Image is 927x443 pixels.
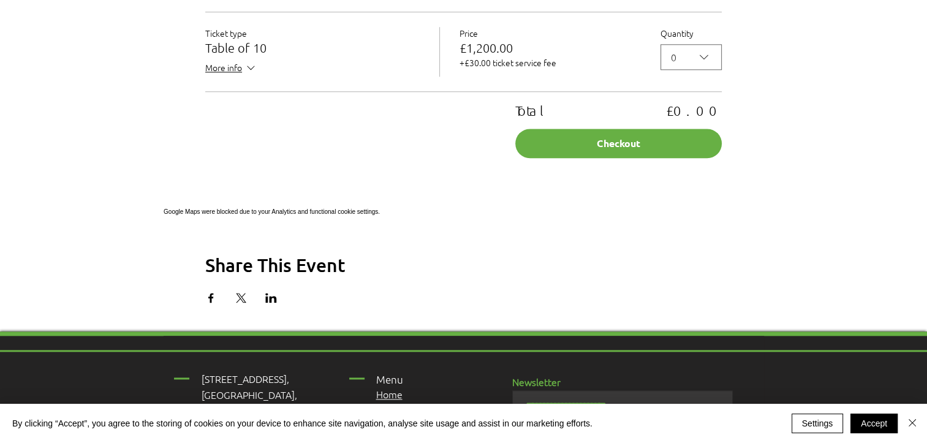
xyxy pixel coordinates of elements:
img: Close [905,415,920,430]
span: [STREET_ADDRESS], [202,372,289,385]
h2: Share This Event [205,253,722,277]
a: Share event on X [235,293,247,303]
span: Menu [376,373,403,386]
span: Ticket type [205,27,247,39]
span: Price [460,27,478,39]
p: £1,200.00 [460,42,641,54]
a: Share event on Facebook [205,293,217,303]
span: Newsletter [512,375,561,388]
p: £0.00 [666,104,722,116]
p: Total [515,104,548,116]
button: More info [205,61,257,77]
a: Home [376,387,403,401]
a: Share event on LinkedIn [265,293,277,303]
a: About Us [376,403,416,417]
span: [GEOGRAPHIC_DATA], [202,388,297,401]
button: Settings [792,414,844,433]
button: Accept [850,414,898,433]
div: 0 [671,50,676,64]
button: Close [905,414,920,433]
span: Google Maps were blocked due to your Analytics and functional cookie settings. [164,208,380,215]
span: By clicking “Accept”, you agree to the storing of cookies on your device to enhance site navigati... [12,418,592,429]
button: Checkout [515,129,722,158]
label: Quantity [660,27,722,39]
h3: Table of 10 [205,42,420,54]
p: +£30.00 ticket service fee [460,56,641,69]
